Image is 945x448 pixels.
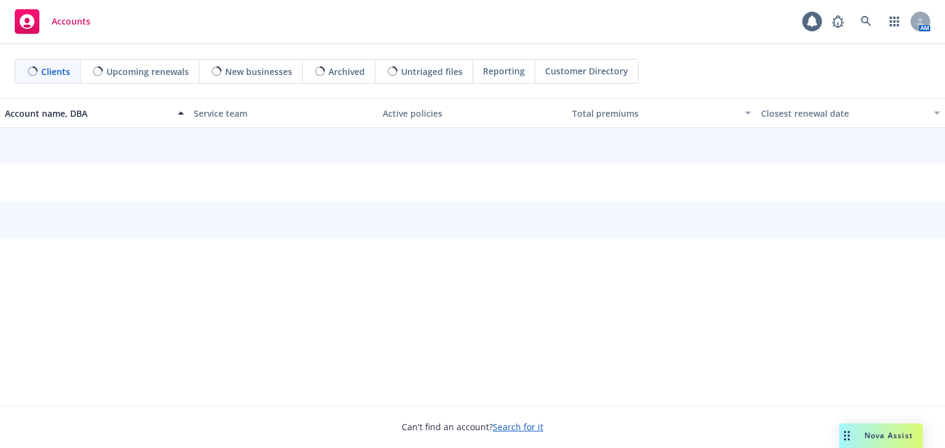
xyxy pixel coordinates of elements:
div: Closest renewal date [761,107,927,120]
a: Report a Bug [826,9,850,34]
span: Nova Assist [864,430,913,441]
span: Customer Directory [545,65,628,77]
span: Accounts [52,17,90,26]
div: Drag to move [839,423,855,448]
button: Active policies [378,98,567,128]
button: Service team [189,98,378,128]
div: Service team [194,107,373,120]
div: Total premiums [572,107,738,120]
button: Closest renewal date [756,98,945,128]
div: Account name, DBA [5,107,170,120]
span: Archived [329,65,365,78]
span: Can't find an account? [402,420,543,433]
a: Switch app [882,9,907,34]
a: Search [854,9,879,34]
span: Upcoming renewals [106,65,189,78]
a: Search for it [493,421,543,433]
span: New businesses [225,65,292,78]
button: Total premiums [567,98,756,128]
button: Nova Assist [839,423,923,448]
span: Reporting [483,65,525,77]
a: Accounts [10,4,95,39]
span: Clients [41,65,70,78]
div: Active policies [383,107,562,120]
span: Untriaged files [401,65,463,78]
